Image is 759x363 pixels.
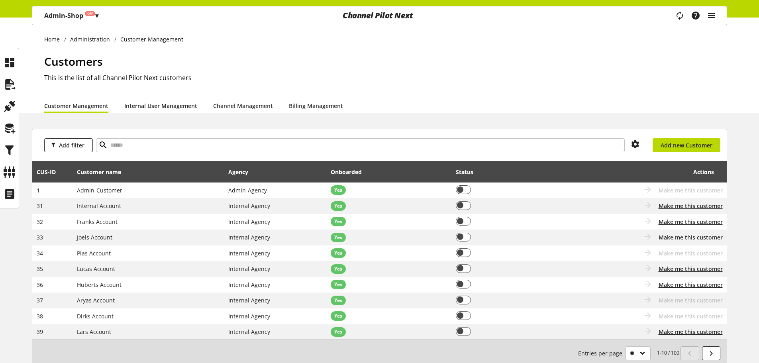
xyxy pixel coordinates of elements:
[659,296,723,304] span: Make me this customer
[553,164,714,180] div: Actions
[228,202,270,210] span: Internal Agency
[334,328,342,336] span: Yes
[334,297,342,304] span: Yes
[77,218,118,226] span: Franks Account
[228,186,267,194] span: Admin-Agency
[77,186,122,194] span: Admin-Customer
[37,312,43,320] span: 38
[661,141,712,149] span: Add new Customer
[44,102,108,110] a: Customer Management
[37,218,43,226] span: 32
[659,202,723,210] button: Make me this customer
[659,186,723,194] span: Make me this customer
[228,218,270,226] span: Internal Agency
[77,202,121,210] span: Internal Account
[44,138,93,152] button: Add filter
[228,265,270,273] span: Internal Agency
[77,233,112,241] span: Joels Account
[659,281,723,289] button: Make me this customer
[659,249,723,257] span: Make me this customer
[44,54,103,69] span: Customers
[228,328,270,336] span: Internal Agency
[228,281,270,288] span: Internal Agency
[659,328,723,336] button: Make me this customer
[32,6,727,25] nav: main navigation
[334,249,342,257] span: Yes
[77,249,111,257] span: Pias Account
[37,233,43,241] span: 33
[37,168,64,176] div: CUS-⁠ID
[87,11,93,16] span: Off
[456,168,481,176] div: Status
[77,312,114,320] span: Dirks Account
[37,328,43,336] span: 39
[659,218,723,226] button: Make me this customer
[334,218,342,225] span: Yes
[37,265,43,273] span: 35
[334,186,342,194] span: Yes
[331,168,370,176] div: Onboarded
[213,102,273,110] a: Channel Management
[228,233,270,241] span: Internal Agency
[228,168,256,176] div: Agency
[37,281,43,288] span: 36
[59,141,84,149] span: Add filter
[334,234,342,241] span: Yes
[334,312,342,320] span: Yes
[77,296,115,304] span: Aryas Account
[334,202,342,210] span: Yes
[334,265,342,273] span: Yes
[77,281,122,288] span: Huberts Account
[95,11,98,20] span: ▾
[44,35,64,43] a: Home
[37,249,43,257] span: 34
[124,102,197,110] a: Internal User Management
[289,102,343,110] a: Billing Management
[659,233,723,241] button: Make me this customer
[66,35,114,43] a: Administration
[228,296,270,304] span: Internal Agency
[228,312,270,320] span: Internal Agency
[578,346,679,360] small: 1-10 / 100
[653,138,720,152] a: Add new Customer
[44,11,98,20] p: Admin-Shop
[44,73,727,82] h2: This is the list of all Channel Pilot Next customers
[334,281,342,288] span: Yes
[659,265,723,273] button: Make me this customer
[228,249,270,257] span: Internal Agency
[37,202,43,210] span: 31
[37,186,40,194] span: 1
[37,296,43,304] span: 37
[77,168,129,176] div: Customer name
[77,265,115,273] span: Lucas Account
[659,312,723,320] span: Make me this customer
[578,349,626,357] span: Entries per page
[77,328,111,336] span: Lars Account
